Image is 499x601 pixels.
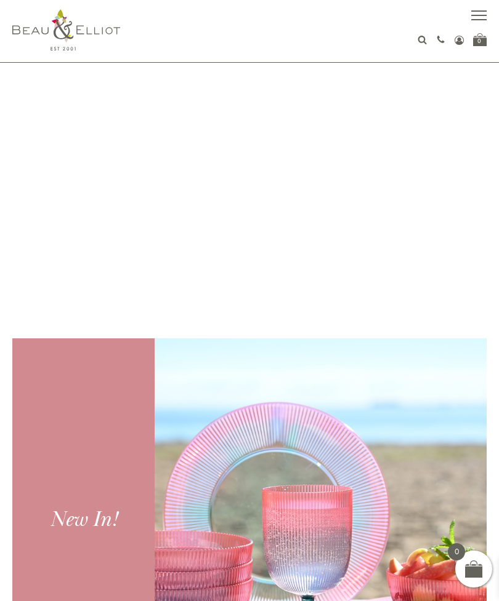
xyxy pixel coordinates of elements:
[20,506,148,534] div: New In!
[448,543,465,560] span: 0
[473,33,487,46] a: 0
[12,9,120,50] img: logo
